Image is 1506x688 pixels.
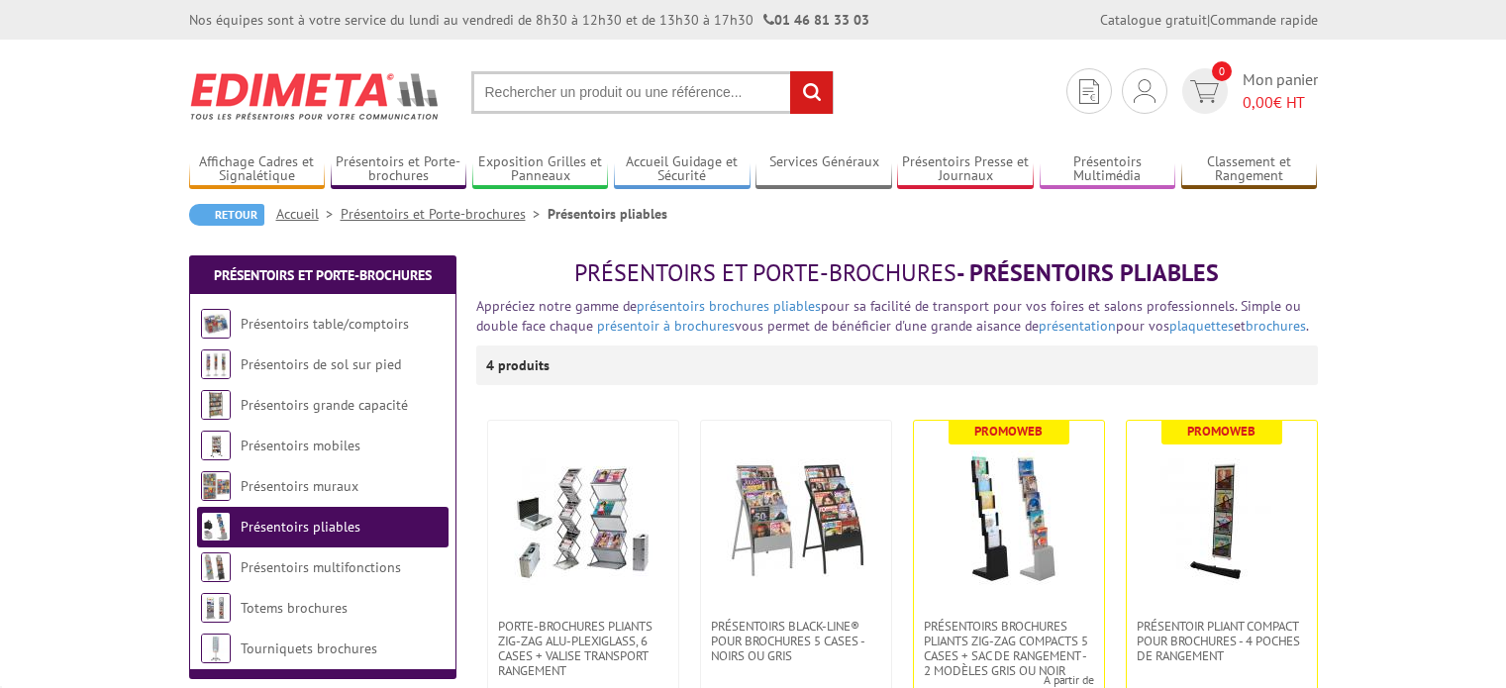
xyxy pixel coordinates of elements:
[276,205,341,223] a: Accueil
[201,309,231,339] img: Présentoirs table/comptoirs
[241,558,401,576] a: Présentoirs multifonctions
[201,431,231,460] img: Présentoirs mobiles
[514,450,653,589] img: Porte-Brochures pliants ZIG-ZAG Alu-Plexiglass, 6 cases + valise transport rangement
[472,153,609,186] a: Exposition Grilles et Panneaux
[471,71,834,114] input: Rechercher un produit ou une référence...
[1127,619,1317,663] a: Présentoir pliant compact pour brochures - 4 poches de rangement
[241,315,409,333] a: Présentoirs table/comptoirs
[331,153,467,186] a: Présentoirs et Porte-brochures
[189,153,326,186] a: Affichage Cadres et Signalétique
[548,204,667,224] li: Présentoirs pliables
[1181,153,1318,186] a: Classement et Rangement
[1210,11,1318,29] a: Commande rapide
[241,437,360,454] a: Présentoirs mobiles
[201,634,231,663] img: Tourniquets brochures
[1134,79,1155,103] img: devis rapide
[201,512,231,541] img: Présentoirs pliables
[1153,450,1291,589] img: Présentoir pliant compact pour brochures - 4 poches de rangement
[914,672,1094,688] span: A partir de
[201,349,231,379] img: Présentoirs de sol sur pied
[241,477,358,495] a: Présentoirs muraux
[1040,153,1176,186] a: Présentoirs Multimédia
[498,619,668,678] span: Porte-Brochures pliants ZIG-ZAG Alu-Plexiglass, 6 cases + valise transport rangement
[201,593,231,623] img: Totems brochures
[241,639,377,657] a: Tourniquets brochures
[476,260,1318,286] h1: - Présentoirs pliables
[924,619,1094,678] span: Présentoirs brochures pliants Zig-Zag compacts 5 cases + sac de rangement - 2 Modèles Gris ou Noir
[711,619,881,663] span: Présentoirs Black-Line® pour brochures 5 Cases - Noirs ou Gris
[189,204,264,226] a: Retour
[974,423,1043,440] b: Promoweb
[201,471,231,501] img: Présentoirs muraux
[701,619,891,663] a: Présentoirs Black-Line® pour brochures 5 Cases - Noirs ou Gris
[241,396,408,414] a: Présentoirs grande capacité
[341,205,548,223] a: Présentoirs et Porte-brochures
[1243,91,1318,114] span: € HT
[214,266,432,284] a: Présentoirs et Porte-brochures
[1187,423,1255,440] b: Promoweb
[189,59,442,133] img: Edimeta
[790,71,833,114] input: rechercher
[1039,317,1116,335] a: présentation
[486,345,560,385] p: 4 produits
[488,619,678,678] a: Porte-Brochures pliants ZIG-ZAG Alu-Plexiglass, 6 cases + valise transport rangement
[1137,619,1307,663] span: Présentoir pliant compact pour brochures - 4 poches de rangement
[1243,92,1273,112] span: 0,00
[755,153,892,186] a: Services Généraux
[914,619,1104,678] a: Présentoirs brochures pliants Zig-Zag compacts 5 cases + sac de rangement - 2 Modèles Gris ou Noir
[189,10,869,30] div: Nos équipes sont à votre service du lundi au vendredi de 8h30 à 12h30 et de 13h30 à 17h30
[637,297,821,315] a: présentoirs brochures pliables
[241,599,348,617] a: Totems brochures
[476,297,1309,335] font: Appréciez notre gamme de pour sa facilité de transport pour vos foires et salons professionnels. ...
[763,11,869,29] strong: 01 46 81 33 03
[201,552,231,582] img: Présentoirs multifonctions
[1169,317,1234,335] a: plaquettes
[940,450,1078,589] img: Présentoirs brochures pliants Zig-Zag compacts 5 cases + sac de rangement - 2 Modèles Gris ou Noir
[574,257,956,288] span: Présentoirs et Porte-brochures
[1246,317,1306,335] a: brochures
[1243,68,1318,114] span: Mon panier
[1190,80,1219,103] img: devis rapide
[1100,11,1207,29] a: Catalogue gratuit
[727,450,865,589] img: Présentoirs Black-Line® pour brochures 5 Cases - Noirs ou Gris
[1079,79,1099,104] img: devis rapide
[241,355,401,373] a: Présentoirs de sol sur pied
[1212,61,1232,81] span: 0
[597,317,735,335] a: présentoir à brochures
[897,153,1034,186] a: Présentoirs Presse et Journaux
[1177,68,1318,114] a: devis rapide 0 Mon panier 0,00€ HT
[201,390,231,420] img: Présentoirs grande capacité
[241,518,360,536] a: Présentoirs pliables
[614,153,751,186] a: Accueil Guidage et Sécurité
[1100,10,1318,30] div: |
